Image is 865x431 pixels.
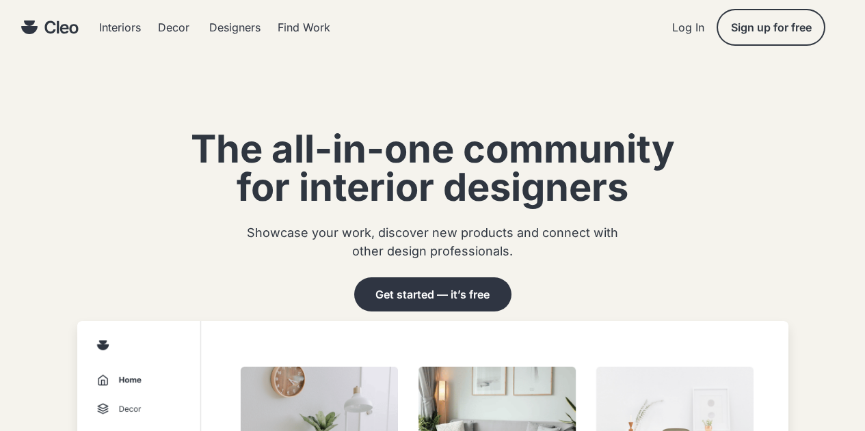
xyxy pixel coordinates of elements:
[99,22,141,33] div: Interiors
[209,22,261,33] div: Designers
[672,11,704,44] div: Log In
[173,130,693,206] div: The all-in-one community for interior designers
[238,223,628,260] div: Showcase your work, discover new products and connect with other design professionals.
[158,22,189,33] div: Decor
[718,10,824,44] button: Sign up for free
[278,22,330,33] div: Find Work
[354,277,511,311] button: Get started — it’s free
